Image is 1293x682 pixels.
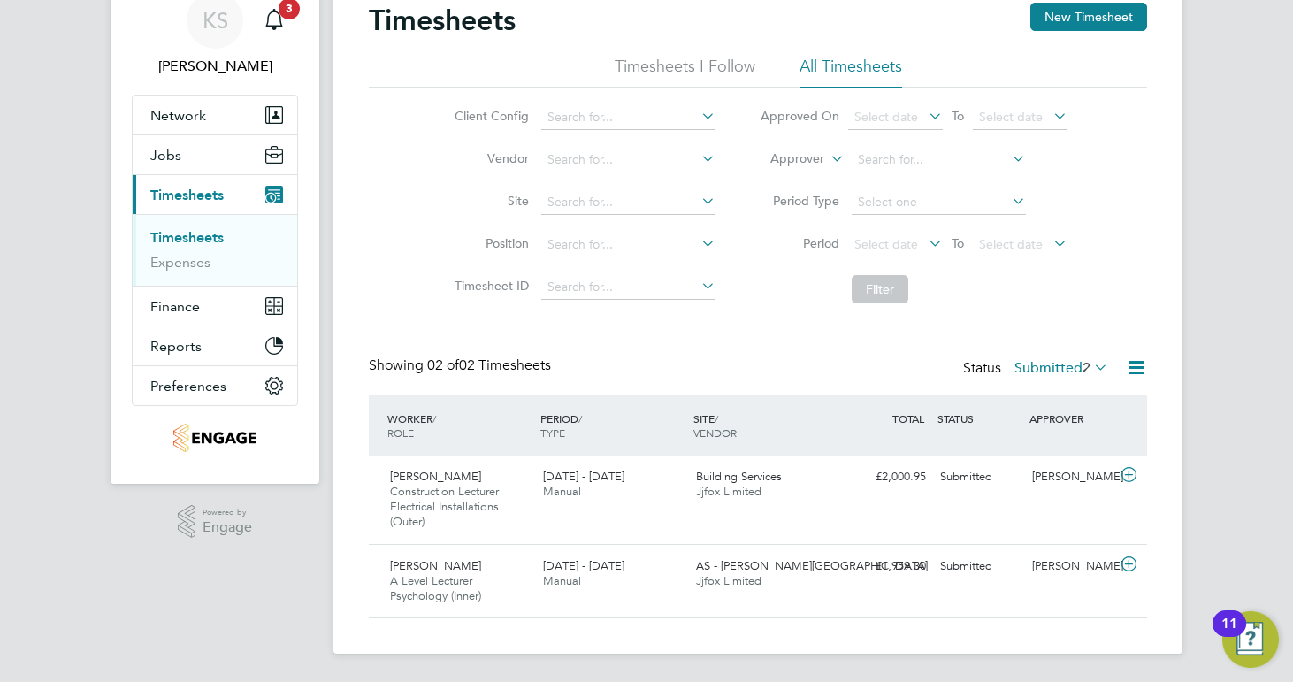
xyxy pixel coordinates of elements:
span: Powered by [203,505,252,520]
button: Jobs [133,135,297,174]
span: Select date [854,236,918,252]
div: PERIOD [536,402,689,448]
label: Client Config [449,108,529,124]
span: [DATE] - [DATE] [543,558,624,573]
div: WORKER [383,402,536,448]
label: Timesheet ID [449,278,529,294]
label: Approver [745,150,824,168]
input: Search for... [541,190,715,215]
input: Search for... [541,105,715,130]
a: Expenses [150,254,210,271]
span: / [715,411,718,425]
span: / [432,411,436,425]
div: Timesheets [133,214,297,286]
span: Engage [203,520,252,535]
span: / [578,411,582,425]
a: Go to home page [132,424,298,452]
div: APPROVER [1025,402,1117,434]
button: Network [133,96,297,134]
span: TOTAL [892,411,924,425]
a: Powered byEngage [178,505,253,539]
span: 2 [1083,359,1090,377]
label: Period [760,235,839,251]
span: Network [150,107,206,124]
div: SITE [689,402,842,448]
label: Position [449,235,529,251]
span: Jjfox Limited [696,484,761,499]
label: Period Type [760,193,839,209]
span: Reports [150,338,202,355]
span: [PERSON_NAME] [390,469,481,484]
div: Showing [369,356,555,375]
span: 02 Timesheets [427,356,551,374]
span: Preferences [150,378,226,395]
button: Reports [133,326,297,365]
input: Search for... [541,233,715,257]
div: STATUS [933,402,1025,434]
div: [PERSON_NAME] [1025,463,1117,492]
span: AS - [PERSON_NAME][GEOGRAPHIC_DATA] [696,558,928,573]
span: Manual [543,573,581,588]
span: Finance [150,298,200,315]
span: Jjfox Limited [696,573,761,588]
span: Building Services [696,469,782,484]
button: Open Resource Center, 11 new notifications [1222,611,1279,668]
div: £1,959.30 [841,552,933,581]
div: [PERSON_NAME] [1025,552,1117,581]
h2: Timesheets [369,3,516,38]
span: Manual [543,484,581,499]
span: TYPE [540,425,565,440]
span: Jobs [150,147,181,164]
button: Filter [852,275,908,303]
button: Finance [133,287,297,326]
div: Submitted [933,463,1025,492]
span: Timesheets [150,187,224,203]
span: Kelsey Stephens [132,56,298,77]
span: Construction Lecturer Electrical Installations (Outer) [390,484,499,529]
button: Preferences [133,366,297,405]
span: To [946,232,969,255]
div: Submitted [933,552,1025,581]
div: £2,000.95 [841,463,933,492]
input: Select one [852,190,1026,215]
span: Select date [979,236,1043,252]
label: Submitted [1014,359,1108,377]
div: Status [963,356,1112,381]
label: Site [449,193,529,209]
div: 11 [1221,624,1237,647]
button: Timesheets [133,175,297,214]
button: New Timesheet [1030,3,1147,31]
a: Timesheets [150,229,224,246]
input: Search for... [852,148,1026,172]
span: KS [203,9,228,32]
label: Approved On [760,108,839,124]
span: [PERSON_NAME] [390,558,481,573]
span: VENDOR [693,425,737,440]
label: Vendor [449,150,529,166]
span: 02 of [427,356,459,374]
span: Select date [854,109,918,125]
li: Timesheets I Follow [615,56,755,88]
span: [DATE] - [DATE] [543,469,624,484]
input: Search for... [541,275,715,300]
span: To [946,104,969,127]
li: All Timesheets [800,56,902,88]
span: A Level Lecturer Psychology (Inner) [390,573,481,603]
img: jjfox-logo-retina.png [173,424,256,452]
span: Select date [979,109,1043,125]
span: ROLE [387,425,414,440]
input: Search for... [541,148,715,172]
